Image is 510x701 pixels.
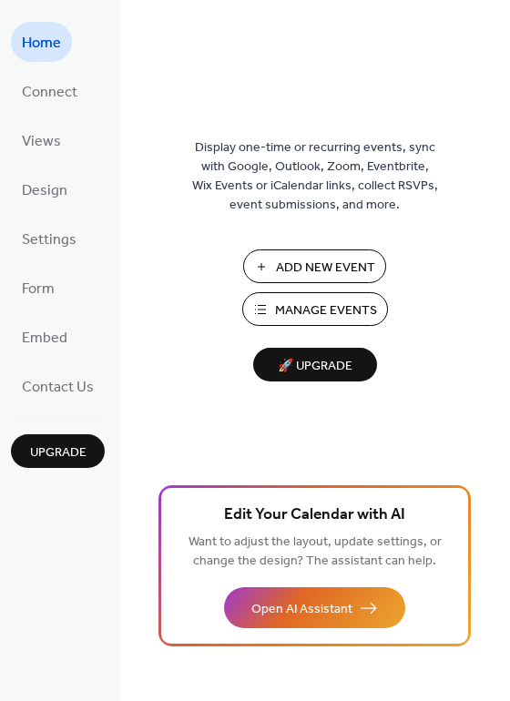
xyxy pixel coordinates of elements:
button: Manage Events [242,292,388,326]
a: Views [11,120,72,160]
a: Form [11,268,66,308]
button: 🚀 Upgrade [253,348,377,381]
a: Home [11,22,72,62]
a: Contact Us [11,366,105,406]
button: Open AI Assistant [224,587,405,628]
span: Manage Events [275,301,377,320]
a: Embed [11,317,78,357]
span: Design [22,177,67,206]
span: Display one-time or recurring events, sync with Google, Outlook, Zoom, Eventbrite, Wix Events or ... [192,138,438,215]
span: Embed [22,324,67,353]
span: Edit Your Calendar with AI [224,503,405,528]
a: Design [11,169,78,209]
span: Home [22,29,61,58]
button: Upgrade [11,434,105,468]
span: Settings [22,226,76,255]
a: Connect [11,71,88,111]
span: 🚀 Upgrade [264,354,366,379]
span: Open AI Assistant [251,600,352,619]
span: Form [22,275,55,304]
button: Add New Event [243,249,386,283]
a: Settings [11,218,87,259]
span: Want to adjust the layout, update settings, or change the design? The assistant can help. [189,530,442,574]
span: Contact Us [22,373,94,402]
span: Add New Event [276,259,375,278]
span: Upgrade [30,443,87,462]
span: Views [22,127,61,157]
span: Connect [22,78,77,107]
